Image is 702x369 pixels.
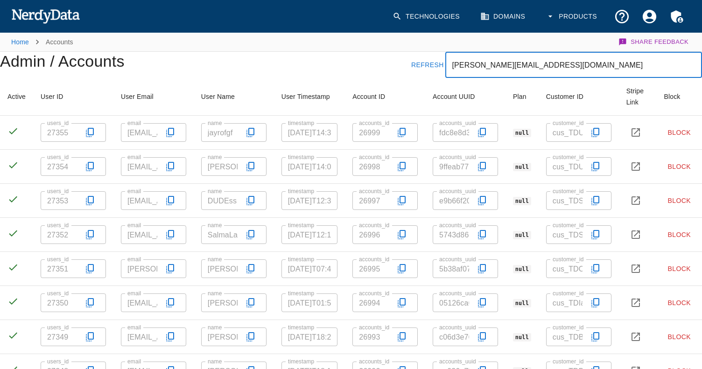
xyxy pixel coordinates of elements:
label: users_id [47,221,69,229]
button: Copy to clipboard [473,259,491,278]
label: name [208,119,222,127]
button: Copy to clipboard [473,293,491,312]
label: users_id [47,119,69,127]
button: Copy to clipboard [473,123,491,142]
label: customer_id [553,357,584,365]
button: Copy to clipboard [393,157,411,176]
button: Copy to clipboard [81,191,99,210]
button: Copy to clipboard [241,191,260,210]
label: email [127,323,141,331]
label: accounts_uuid [439,357,476,365]
label: timestamp [288,221,314,229]
label: customer_id [553,289,584,297]
button: Copy to clipboard [241,157,260,176]
button: Copy to clipboard [586,327,605,346]
label: accounts_id [359,255,389,263]
button: Block [664,226,695,244]
label: timestamp [288,153,314,161]
button: Copy to clipboard [586,259,605,278]
label: users_id [47,357,69,365]
label: customer_id [553,255,584,263]
label: name [208,289,222,297]
label: timestamp [288,119,314,127]
button: Copy to clipboard [241,259,260,278]
label: timestamp [288,323,314,331]
label: customer_id [553,221,584,229]
button: Copy to clipboard [241,123,260,142]
button: Copy to clipboard [81,123,99,142]
label: users_id [47,255,69,263]
button: Copy to clipboard [241,327,260,346]
label: accounts_id [359,221,389,229]
button: Block [664,158,695,175]
button: Copy to clipboard [393,123,411,142]
th: Block [657,78,702,116]
button: Copy to clipboard [393,225,411,244]
code: null [513,231,531,240]
label: users_id [47,323,69,331]
label: accounts_uuid [439,221,476,229]
button: Copy to clipboard [473,225,491,244]
button: Products [540,3,604,30]
button: Copy to clipboard [161,293,180,312]
label: accounts_id [359,187,389,195]
th: User Email [113,78,194,116]
button: Copy to clipboard [393,327,411,346]
label: accounts_id [359,153,389,161]
th: User Timestamp [274,78,345,116]
button: Copy to clipboard [81,259,99,278]
label: accounts_id [359,323,389,331]
nav: breadcrumb [11,33,73,51]
label: customer_id [553,119,584,127]
button: Copy to clipboard [81,225,99,244]
code: null [513,333,531,342]
code: null [513,197,531,206]
code: null [513,299,531,308]
label: name [208,357,222,365]
button: Copy to clipboard [586,191,605,210]
th: Plan [505,78,539,116]
button: Copy to clipboard [81,327,99,346]
button: Copy to clipboard [241,225,260,244]
code: null [513,163,531,172]
label: email [127,153,141,161]
label: email [127,221,141,229]
button: Copy to clipboard [393,259,411,278]
label: accounts_uuid [439,289,476,297]
button: Share Feedback [617,33,691,51]
button: Copy to clipboard [161,327,180,346]
button: Copy to clipboard [586,293,605,312]
button: Copy to clipboard [586,225,605,244]
label: customer_id [553,187,584,195]
p: Accounts [46,37,73,47]
button: Copy to clipboard [586,123,605,142]
button: Block [664,192,695,209]
a: Technologies [387,3,467,30]
button: Copy to clipboard [81,293,99,312]
label: users_id [47,289,69,297]
button: Copy to clipboard [81,157,99,176]
button: Support and Documentation [608,3,636,30]
th: Stripe Link [619,78,657,116]
label: accounts_id [359,289,389,297]
button: Copy to clipboard [161,123,180,142]
th: User Name [194,78,274,116]
button: Admin Menu [663,3,691,30]
button: Refresh [409,56,445,74]
label: users_id [47,187,69,195]
a: Domains [475,3,533,30]
button: Copy to clipboard [473,157,491,176]
code: null [513,129,531,138]
label: email [127,289,141,297]
button: Copy to clipboard [473,191,491,210]
label: customer_id [553,153,584,161]
code: null [513,265,531,274]
label: email [127,119,141,127]
label: users_id [47,153,69,161]
button: Copy to clipboard [161,225,180,244]
label: name [208,153,222,161]
button: Copy to clipboard [161,157,180,176]
label: name [208,323,222,331]
label: timestamp [288,187,314,195]
th: Account UUID [425,78,505,116]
